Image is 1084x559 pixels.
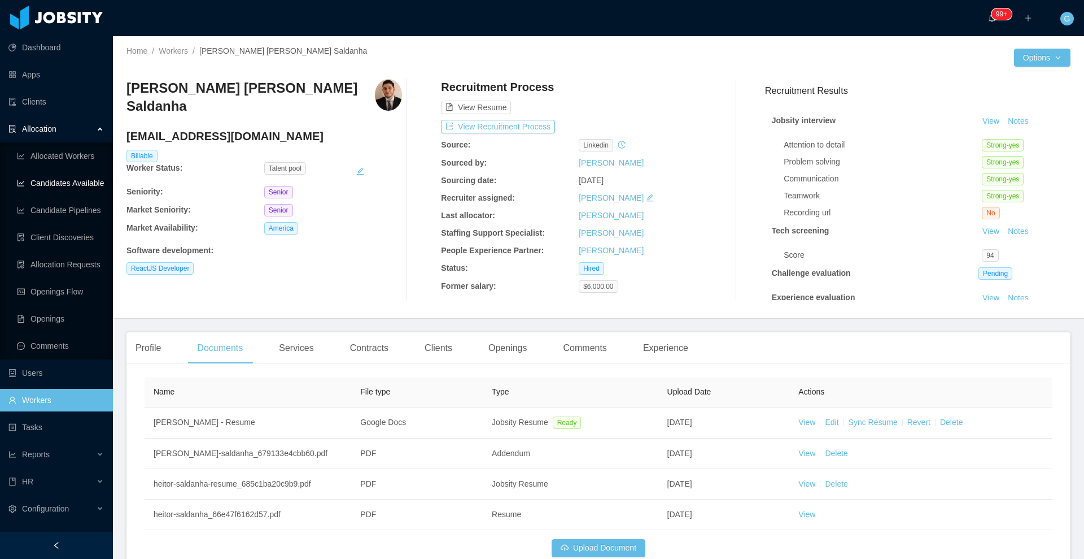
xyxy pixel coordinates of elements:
a: Delete [825,479,847,488]
div: Documents [188,332,252,364]
a: View [798,449,815,458]
a: icon: line-chartCandidate Pipelines [17,199,104,222]
a: View [978,293,1003,302]
a: icon: file-doneAllocation Requests [17,253,104,276]
i: icon: solution [8,125,16,133]
b: Recruiter assigned: [441,193,515,202]
b: Software development : [126,246,213,255]
a: Delete [940,418,963,427]
span: Hired [579,262,604,275]
div: Contracts [341,332,397,364]
span: [PERSON_NAME] [PERSON_NAME] Saldanha [199,46,367,55]
span: HR [22,477,33,486]
i: icon: setting [8,505,16,513]
span: Upload Date [667,387,711,396]
b: Source: [441,140,470,149]
b: People Experience Partner: [441,246,544,255]
a: [PERSON_NAME] [579,193,644,202]
a: [PERSON_NAME] [579,228,644,237]
a: View [798,418,815,427]
a: icon: profileTasks [8,416,104,439]
span: [DATE] [579,176,604,185]
span: / [193,46,195,55]
span: Strong-yes [982,190,1024,202]
a: Workers [159,46,188,55]
td: heitor-saldanha-resume_685c1ba20c9b9.pdf [145,469,351,500]
div: Services [270,332,322,364]
h3: [PERSON_NAME] [PERSON_NAME] Saldanha [126,79,375,116]
b: Market Availability: [126,223,198,232]
span: Type [492,387,509,396]
button: icon: cloud-uploadUpload Document [552,539,645,557]
a: icon: robotUsers [8,362,104,384]
span: / [152,46,154,55]
a: Delete [825,449,847,458]
span: Reports [22,450,50,459]
div: Communication [784,173,982,185]
button: icon: file-textView Resume [441,101,511,114]
strong: Jobsity interview [772,116,836,125]
button: Optionsicon: down [1014,49,1070,67]
div: Attention to detail [784,139,982,151]
div: Clients [416,332,461,364]
b: Last allocator: [441,211,495,220]
span: Jobsity Resume [492,418,548,427]
span: No [982,207,999,219]
span: File type [360,387,390,396]
td: [PERSON_NAME]-saldanha_679133e4cbb60.pdf [145,439,351,469]
span: Configuration [22,504,69,513]
div: Problem solving [784,156,982,168]
b: Status: [441,263,467,272]
a: View [978,227,1003,236]
b: Market Seniority: [126,205,191,214]
i: icon: plus [1024,14,1032,22]
span: America [264,222,298,235]
span: Pending [978,267,1012,280]
span: 94 [982,249,998,262]
strong: Experience evaluation [772,293,855,302]
i: icon: line-chart [8,450,16,458]
td: PDF [351,500,483,530]
button: icon: exportView Recruitment Process [441,120,555,133]
a: icon: file-textView Resume [441,103,511,112]
td: PDF [351,439,483,469]
div: Experience [634,332,697,364]
td: [PERSON_NAME] - Resume [145,408,351,439]
span: Name [154,387,174,396]
span: Senior [264,204,293,216]
button: Notes [1003,225,1033,239]
a: icon: pie-chartDashboard [8,36,104,59]
td: Google Docs [351,408,483,439]
h3: Recruitment Results [765,84,1070,98]
button: edit [356,162,365,180]
b: Staffing Support Specialist: [441,228,545,237]
span: $6,000.00 [579,280,618,293]
span: [DATE] [667,479,692,488]
span: Talent pool [264,162,306,175]
a: Edit [825,418,838,427]
span: Senior [264,186,293,198]
i: icon: book [8,478,16,486]
a: Sync Resume [849,418,898,427]
div: Openings [479,332,536,364]
a: icon: file-searchClient Discoveries [17,226,104,249]
a: Home [126,46,147,55]
a: [PERSON_NAME] [579,158,644,167]
i: icon: edit [646,194,654,202]
a: icon: exportView Recruitment Process [441,122,555,131]
a: [PERSON_NAME] [579,211,644,220]
b: Sourced by: [441,158,487,167]
span: ReactJS Developer [126,262,194,275]
span: [DATE] [667,418,692,427]
span: [DATE] [667,449,692,458]
a: View [978,116,1003,125]
a: icon: line-chartAllocated Workers [17,145,104,167]
i: icon: bell [988,14,996,22]
i: icon: history [618,141,626,149]
sup: 202 [991,8,1012,20]
span: Addendum [492,449,530,458]
h4: [EMAIL_ADDRESS][DOMAIN_NAME] [126,128,402,144]
button: Notes [1003,292,1033,305]
a: icon: appstoreApps [8,63,104,86]
div: Comments [554,332,616,364]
